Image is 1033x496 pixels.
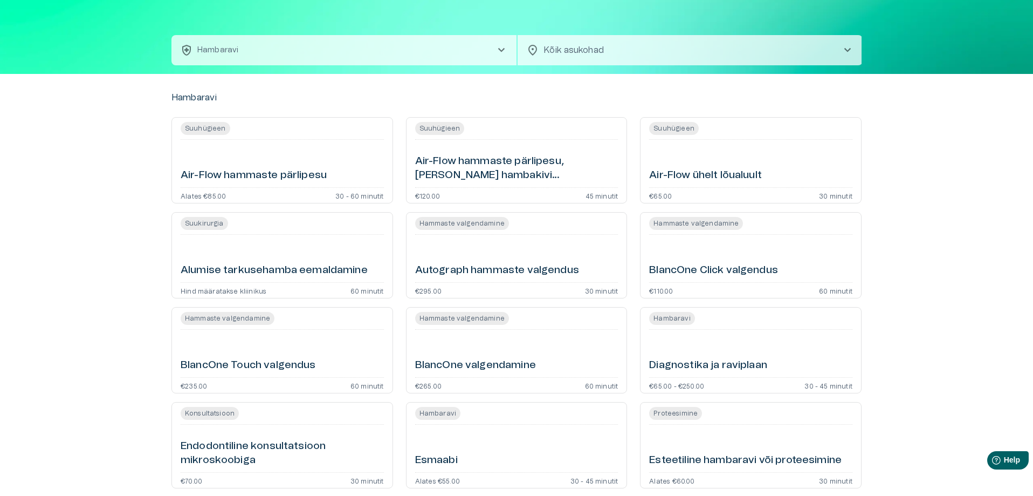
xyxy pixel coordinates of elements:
[406,402,628,488] a: Open service booking details
[586,192,618,199] p: 45 minutit
[640,402,862,488] a: Open service booking details
[640,307,862,393] a: Open service booking details
[415,477,460,484] p: Alates €55.00
[415,263,579,278] h6: Autograph hammaste valgendus
[181,358,316,373] h6: BlancOne Touch valgendus
[181,122,230,135] span: Suuhügieen
[415,312,509,325] span: Hammaste valgendamine
[649,217,743,230] span: Hammaste valgendamine
[181,192,226,199] p: Alates €85.00
[406,212,628,298] a: Open service booking details
[819,287,852,294] p: 60 minutit
[415,217,509,230] span: Hammaste valgendamine
[649,287,673,294] p: €110.00
[181,382,207,389] p: €235.00
[495,44,508,57] span: chevron_right
[526,44,539,57] span: location_on
[335,192,384,199] p: 30 - 60 minutit
[640,117,862,203] a: Open service booking details
[415,407,460,420] span: Hambaravi
[180,44,193,57] span: health_and_safety
[181,217,228,230] span: Suukirurgia
[350,382,384,389] p: 60 minutit
[171,212,393,298] a: Open service booking details
[181,263,368,278] h6: Alumise tarkusehamba eemaldamine
[181,168,327,183] h6: Air-Flow hammaste pärlipesu
[804,382,852,389] p: 30 - 45 minutit
[649,358,767,373] h6: Diagnostika ja raviplaan
[543,44,824,57] p: Kõik asukohad
[415,122,465,135] span: Suuhügieen
[171,91,217,104] p: Hambaravi
[819,192,852,199] p: 30 minutit
[181,407,239,420] span: Konsultatsioon
[649,168,762,183] h6: Air-Flow ühelt lõualuult
[406,307,628,393] a: Open service booking details
[649,312,694,325] span: Hambaravi
[406,117,628,203] a: Open service booking details
[171,35,516,65] button: health_and_safetyHambaravichevron_right
[819,477,852,484] p: 30 minutit
[585,382,618,389] p: 60 minutit
[415,358,536,373] h6: BlancOne valgendamine
[171,307,393,393] a: Open service booking details
[585,287,618,294] p: 30 minutit
[649,192,672,199] p: €65.00
[649,122,699,135] span: Suuhügieen
[415,382,442,389] p: €265.00
[350,287,384,294] p: 60 minutit
[570,477,618,484] p: 30 - 45 minutit
[350,477,384,484] p: 30 minutit
[181,439,384,468] h6: Endodontiline konsultatsioon mikroskoobiga
[171,117,393,203] a: Open service booking details
[415,453,458,468] h6: Esmaabi
[841,44,854,57] span: chevron_right
[181,312,274,325] span: Hammaste valgendamine
[649,477,694,484] p: Alates €60.00
[649,382,704,389] p: €65.00 - €250.00
[640,212,862,298] a: Open service booking details
[949,447,1033,477] iframe: Help widget launcher
[415,192,440,199] p: €120.00
[415,287,442,294] p: €295.00
[181,287,266,294] p: Hind määratakse kliinikus
[197,45,238,56] p: Hambaravi
[649,453,842,468] h6: Esteetiline hambaravi või proteesimine
[649,263,778,278] h6: BlancOne Click valgendus
[649,407,702,420] span: Proteesimine
[181,477,202,484] p: €70.00
[171,402,393,488] a: Open service booking details
[415,154,618,183] h6: Air-Flow hammaste pärlipesu, [PERSON_NAME] hambakivi eemaldamiseta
